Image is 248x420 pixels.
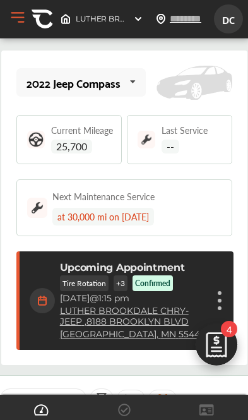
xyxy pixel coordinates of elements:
img: location_vector.a44bc228.svg [156,14,166,24]
span: 1:15 pm [98,292,129,304]
img: header-home-logo.8d720a4f.svg [61,14,71,24]
span: Last Service [162,126,208,135]
a: LUTHER BROOKDALE CHRY-JEEP ,8188 BROOKLYN BLVD [60,306,206,327]
span: Distance [38,392,72,405]
img: CA-Icon.89b5b008.svg [32,8,53,30]
p: Upcoming Appointment [60,261,185,273]
p: Confirmed [135,278,170,289]
span: [DATE] [60,292,90,304]
div: at 30,000 mi on [DATE] [52,208,154,225]
span: @ [90,292,98,304]
img: maintenance_logo [138,131,155,148]
button: Open Menu [8,8,27,27]
img: steering_logo [27,131,45,148]
span: 25,700 [51,140,92,153]
span: DC [217,8,240,31]
p: + 3 [114,275,127,291]
img: edit-cartIcon.11d11f9a.svg [186,318,247,378]
div: Next Maintenance Service [52,190,155,203]
span: Current Mileage [51,126,113,135]
span: -- [162,140,179,153]
div: 2022 Jeep Compass [27,76,121,89]
p: Tire Rotation [60,275,109,291]
span: Sort by : [7,392,72,405]
span: 4 [221,321,237,337]
img: maintenance_logo [27,198,47,218]
img: placeholder_car.fcab19be.svg [156,66,232,100]
img: calendar-icon.35d1de04.svg [30,288,55,313]
a: [GEOGRAPHIC_DATA], MN 55445 [60,329,205,340]
img: header-down-arrow.9dd2ce7d.svg [133,14,143,24]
